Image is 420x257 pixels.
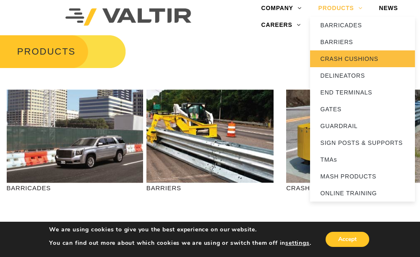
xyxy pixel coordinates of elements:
p: We are using cookies to give you the best experience on our website. [49,226,311,233]
a: GUARDRAIL [310,118,415,134]
a: DELINEATORS [310,67,415,84]
a: CAREERS [253,17,309,34]
a: END TERMINALS [310,84,415,101]
button: settings [285,239,309,247]
a: CRASH CUSHIONS [310,50,415,67]
p: BARRIERS [146,183,274,193]
img: Valtir [65,8,191,26]
a: MASH PRODUCTS [310,168,415,185]
a: BARRIERS [310,34,415,50]
a: BARRICADES [310,17,415,34]
p: BARRICADES [7,183,134,193]
a: SIGN POSTS & SUPPORTS [310,134,415,151]
p: You can find out more about which cookies we are using or switch them off in . [49,239,311,247]
a: GATES [310,101,415,118]
a: ONLINE TRAINING [310,185,415,202]
p: CRASH CUSHIONS [286,183,413,193]
button: Accept [326,232,369,247]
a: TMAs [310,151,415,168]
a: CONTACT [309,17,356,34]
